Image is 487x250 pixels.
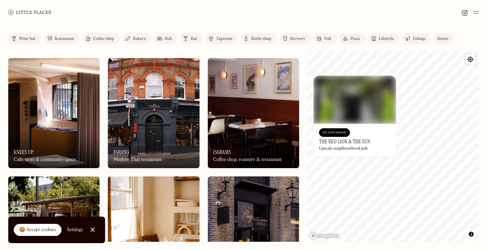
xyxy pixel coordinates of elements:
div: Settings [67,227,83,232]
a: Brewery [280,33,311,44]
a: Bottle shop [240,33,277,44]
a: Settings [67,222,83,238]
div: Stores [437,37,448,41]
button: Toggle attribution [467,230,475,238]
a: Stores [434,33,454,44]
a: Deli [154,33,178,44]
img: Farang [108,58,199,168]
a: The Red Lion & The SunThe Red Lion & The SunOn Our RadarThe Red Lion & The SunUpscale neighbourho... [314,76,396,157]
div: Wine bar [19,37,36,41]
button: Find my location [465,54,475,64]
img: 15grams [208,58,299,168]
h3: The Red Lion & The Sun [319,138,370,145]
a: Lifestyle [368,33,399,44]
div: Brewery [290,37,305,41]
img: The Red Lion & The Sun [314,76,396,124]
div: On Our Radar [322,129,347,136]
a: 🍪 Accept cookies [14,224,61,236]
h3: Knees Up [14,149,34,155]
div: Taproom [216,37,232,41]
a: Bar [180,33,203,44]
a: Wine bar [8,33,41,44]
a: Close Cookie Popup [86,223,100,237]
canvas: Map [307,51,479,242]
div: Bakery [133,37,146,41]
span: Toggle attribution [469,230,473,238]
img: Knees Up [8,58,100,168]
a: Knees UpKnees UpKnees UpCafe, store & community space [8,58,100,168]
h3: Farang [113,149,129,155]
a: 15grams15grams15gramsCoffee shop, roastery & restaurant [208,58,299,168]
div: 🍪 Accept cookies [19,227,56,233]
div: Deli [165,37,172,41]
div: Pub [324,37,331,41]
a: Restaurant [44,33,80,44]
div: Restaurant [55,37,74,41]
div: Cafe, store & community space [14,157,76,163]
a: Taproom [205,33,238,44]
a: Pizza [340,33,365,44]
h3: 15grams [213,149,231,155]
div: Pizza [350,37,360,41]
a: Coffee shop [82,33,120,44]
div: Upscale neighbourhood pub [319,146,368,151]
div: Bar [191,37,197,41]
div: Modern Thai restaurant [113,157,161,163]
div: Foliage [413,37,426,41]
a: FarangFarangFarangModern Thai restaurant [108,58,199,168]
div: Coffee shop [93,37,114,41]
a: Mapbox homepage [309,232,340,240]
a: Foliage [402,33,431,44]
a: Bakery [122,33,151,44]
div: Bottle shop [251,37,271,41]
div: Lifestyle [379,37,394,41]
a: Pub [314,33,337,44]
div: Coffee shop, roastery & restaurant [213,157,282,163]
